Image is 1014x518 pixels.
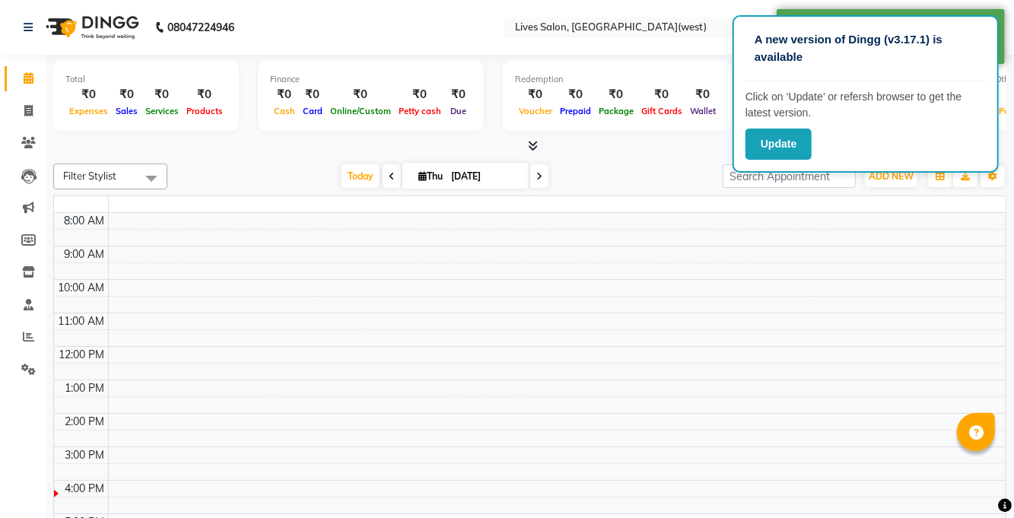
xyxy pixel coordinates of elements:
span: Voucher [515,106,556,116]
span: Package [595,106,637,116]
div: 1:00 PM [62,380,108,396]
span: Products [183,106,227,116]
div: ₹0 [299,86,326,103]
span: Wallet [686,106,720,116]
input: 2025-09-04 [447,165,523,188]
div: 3:00 PM [62,447,108,463]
div: 10:00 AM [56,280,108,296]
b: 08047224946 [167,6,234,49]
div: 8:00 AM [62,213,108,229]
button: Update [745,129,812,160]
div: ₹0 [270,86,299,103]
div: ₹0 [326,86,395,103]
span: Prepaid [556,106,595,116]
div: ₹0 [445,86,472,103]
span: ADD NEW [869,170,914,182]
div: ₹0 [395,86,445,103]
span: Services [141,106,183,116]
span: Filter Stylist [63,170,116,182]
span: Card [299,106,326,116]
div: 2:00 PM [62,414,108,430]
p: A new version of Dingg (v3.17.1) is available [755,31,977,65]
div: ₹0 [183,86,227,103]
div: ₹0 [595,86,637,103]
div: 11:00 AM [56,313,108,329]
div: ₹0 [112,86,141,103]
p: Click on ‘Update’ or refersh browser to get the latest version. [745,89,986,121]
div: ₹0 [556,86,595,103]
span: Cash [270,106,299,116]
span: Sales [112,106,141,116]
img: logo [39,6,143,49]
div: ₹0 [515,86,556,103]
div: ₹0 [686,86,720,103]
div: Redemption [515,73,720,86]
button: ADD NEW [865,166,917,187]
div: Finance [270,73,472,86]
span: Petty cash [395,106,445,116]
span: Gift Cards [637,106,686,116]
div: Total [65,73,227,86]
div: 12:00 PM [56,347,108,363]
div: ₹0 [65,86,112,103]
div: 9:00 AM [62,246,108,262]
span: Due [447,106,470,116]
input: Search Appointment [723,164,856,188]
span: Online/Custom [326,106,395,116]
span: Thu [415,170,447,182]
span: Today [342,164,380,188]
span: Expenses [65,106,112,116]
div: ₹0 [141,86,183,103]
div: 4:00 PM [62,481,108,497]
div: ₹0 [637,86,686,103]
